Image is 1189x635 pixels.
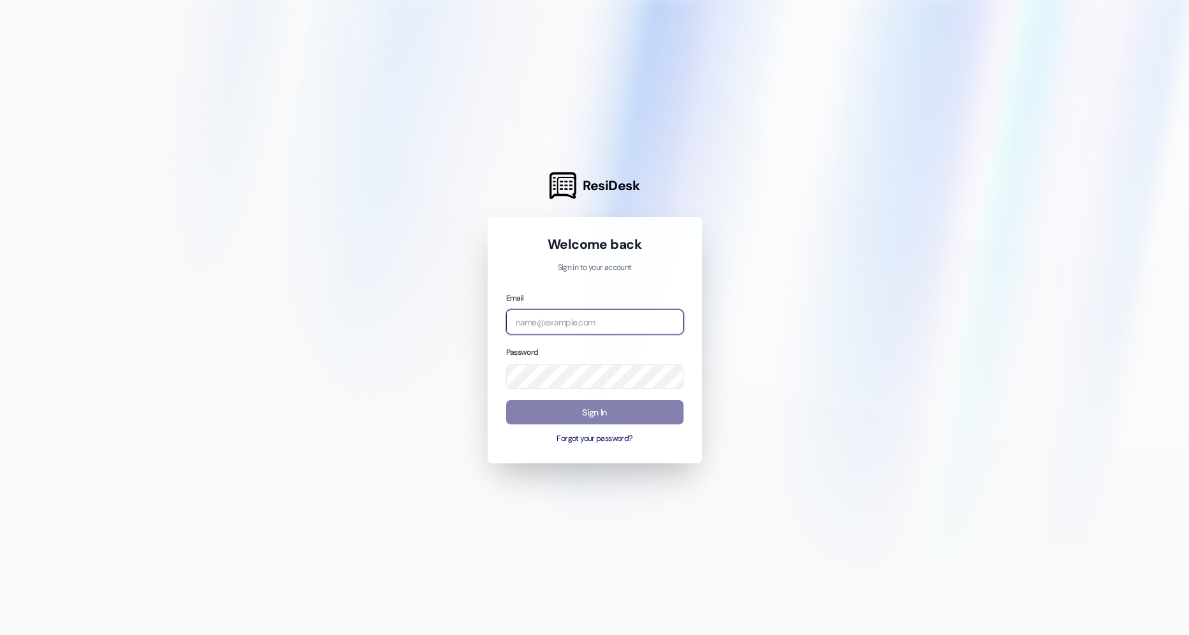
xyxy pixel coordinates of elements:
[506,235,684,253] h1: Welcome back
[506,262,684,274] p: Sign in to your account
[506,293,524,303] label: Email
[506,433,684,445] button: Forgot your password?
[506,310,684,334] input: name@example.com
[506,400,684,425] button: Sign In
[506,347,539,357] label: Password
[583,177,639,195] span: ResiDesk
[550,172,576,199] img: ResiDesk Logo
